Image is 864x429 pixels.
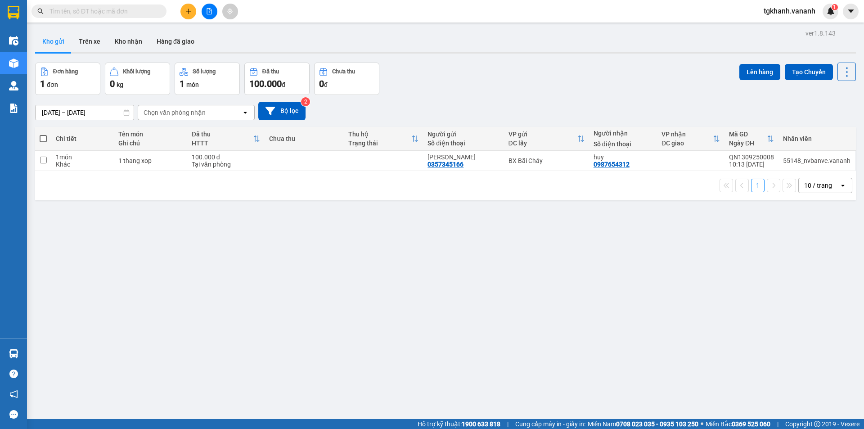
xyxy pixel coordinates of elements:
[72,31,108,52] button: Trên xe
[192,140,253,147] div: HTTT
[515,419,585,429] span: Cung cấp máy in - giấy in:
[9,104,18,113] img: solution-icon
[729,131,767,138] div: Mã GD
[192,131,253,138] div: Đã thu
[427,131,499,138] div: Người gửi
[206,8,212,14] span: file-add
[35,31,72,52] button: Kho gửi
[110,78,115,89] span: 0
[751,179,765,192] button: 1
[348,131,411,138] div: Thu hộ
[105,63,170,95] button: Khối lượng0kg
[118,131,183,138] div: Tên món
[282,81,285,88] span: đ
[40,78,45,89] span: 1
[37,8,44,14] span: search
[187,127,265,151] th: Toggle SortBy
[9,390,18,398] span: notification
[777,419,778,429] span: |
[594,130,652,137] div: Người nhận
[661,131,713,138] div: VP nhận
[319,78,324,89] span: 0
[804,181,832,190] div: 10 / trang
[202,4,217,19] button: file-add
[9,36,18,45] img: warehouse-icon
[724,127,778,151] th: Toggle SortBy
[227,8,233,14] span: aim
[729,154,774,161] div: QN1309250008
[258,102,306,120] button: Bộ lọc
[118,140,183,147] div: Ghi chú
[847,7,855,15] span: caret-down
[756,5,823,17] span: tgkhanh.vananh
[843,4,859,19] button: caret-down
[9,370,18,378] span: question-circle
[594,140,652,148] div: Số điện thoại
[729,161,774,168] div: 10:13 [DATE]
[9,59,18,68] img: warehouse-icon
[56,161,109,168] div: Khác
[249,78,282,89] span: 100.000
[118,157,183,164] div: 1 thang xop
[244,63,310,95] button: Đã thu100.000đ
[701,422,703,426] span: ⚪️
[504,127,589,151] th: Toggle SortBy
[192,154,260,161] div: 100.000 đ
[180,4,196,19] button: plus
[462,420,500,428] strong: 1900 633 818
[827,7,835,15] img: icon-new-feature
[9,410,18,419] span: message
[8,6,19,19] img: logo-vxr
[123,68,150,75] div: Khối lượng
[332,68,355,75] div: Chưa thu
[783,157,850,164] div: 55148_nvbanve.vananh
[9,349,18,358] img: warehouse-icon
[262,68,279,75] div: Đã thu
[324,81,328,88] span: đ
[594,154,652,161] div: huy
[785,64,833,80] button: Tạo Chuyến
[616,420,698,428] strong: 0708 023 035 - 0935 103 250
[314,63,379,95] button: Chưa thu0đ
[427,161,463,168] div: 0357345166
[508,131,577,138] div: VP gửi
[729,140,767,147] div: Ngày ĐH
[661,140,713,147] div: ĐC giao
[832,4,838,10] sup: 1
[657,127,724,151] th: Toggle SortBy
[508,140,577,147] div: ĐC lấy
[144,108,206,117] div: Chọn văn phòng nhận
[185,8,192,14] span: plus
[594,161,630,168] div: 0987654312
[783,135,850,142] div: Nhân viên
[47,81,58,88] span: đơn
[180,78,184,89] span: 1
[149,31,202,52] button: Hàng đã giao
[348,140,411,147] div: Trạng thái
[732,420,770,428] strong: 0369 525 060
[56,154,109,161] div: 1 món
[56,135,109,142] div: Chi tiết
[108,31,149,52] button: Kho nhận
[805,28,836,38] div: ver 1.8.143
[588,419,698,429] span: Miền Nam
[739,64,780,80] button: Lên hàng
[175,63,240,95] button: Số lượng1món
[36,105,134,120] input: Select a date range.
[49,6,156,16] input: Tìm tên, số ĐT hoặc mã đơn
[706,419,770,429] span: Miền Bắc
[269,135,339,142] div: Chưa thu
[117,81,123,88] span: kg
[427,140,499,147] div: Số điện thoại
[53,68,78,75] div: Đơn hàng
[508,157,585,164] div: BX Bãi Cháy
[9,81,18,90] img: warehouse-icon
[833,4,836,10] span: 1
[814,421,820,427] span: copyright
[192,161,260,168] div: Tại văn phòng
[427,154,499,161] div: minh thuy
[193,68,216,75] div: Số lượng
[507,419,508,429] span: |
[418,419,500,429] span: Hỗ trợ kỹ thuật:
[344,127,423,151] th: Toggle SortBy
